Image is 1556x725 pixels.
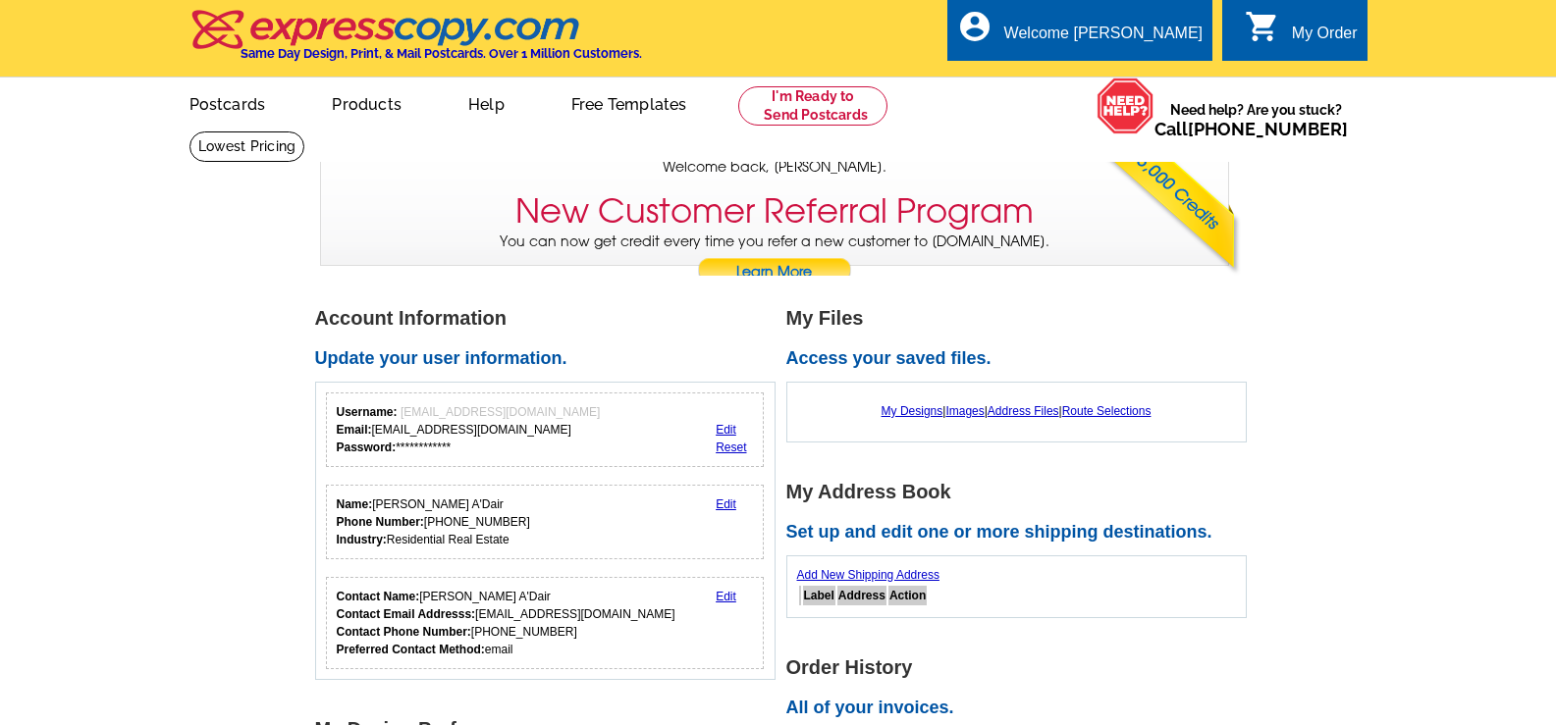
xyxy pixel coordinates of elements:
[326,485,765,559] div: Your personal details.
[1245,22,1358,46] a: shopping_cart My Order
[337,607,476,621] strong: Contact Email Addresss:
[786,482,1258,502] h1: My Address Book
[716,590,736,603] a: Edit
[337,533,387,546] strong: Industry:
[326,577,765,669] div: Who should we contact regarding order issues?
[803,586,835,605] th: Label
[337,515,424,529] strong: Phone Number:
[189,24,642,61] a: Same Day Design, Print, & Mail Postcards. Over 1 Million Customers.
[1292,25,1358,52] div: My Order
[716,497,736,511] a: Edit
[158,79,297,126] a: Postcards
[716,423,736,437] a: Edit
[337,423,372,437] strong: Email:
[786,698,1258,719] h2: All of your invoices.
[540,79,719,126] a: Free Templates
[337,497,373,511] strong: Name:
[837,586,886,605] th: Address
[1154,100,1358,139] span: Need help? Are you stuck?
[337,588,675,658] div: [PERSON_NAME] A'Dair [EMAIL_ADDRESS][DOMAIN_NAME] [PHONE_NUMBER] email
[786,308,1258,329] h1: My Files
[945,404,984,418] a: Images
[401,405,600,419] span: [EMAIL_ADDRESS][DOMAIN_NAME]
[1154,119,1348,139] span: Call
[337,625,471,639] strong: Contact Phone Number:
[437,79,536,126] a: Help
[337,405,398,419] strong: Username:
[797,392,1236,430] div: | | |
[882,404,943,418] a: My Designs
[716,440,746,454] a: Reset
[786,522,1258,544] h2: Set up and edit one or more shipping destinations.
[1245,9,1280,44] i: shopping_cart
[1062,404,1152,418] a: Route Selections
[786,657,1258,678] h1: Order History
[337,590,420,603] strong: Contact Name:
[300,79,433,126] a: Products
[241,46,642,61] h4: Same Day Design, Print, & Mail Postcards. Over 1 Million Customers.
[663,157,886,178] span: Welcome back, [PERSON_NAME].
[888,586,927,605] th: Action
[797,568,939,582] a: Add New Shipping Address
[337,495,530,548] div: [PERSON_NAME] A'Dair [PHONE_NUMBER] Residential Real Estate
[326,392,765,467] div: Your login information.
[697,258,852,287] a: Learn More
[315,308,786,329] h1: Account Information
[315,348,786,370] h2: Update your user information.
[337,440,397,454] strong: Password:
[515,191,1034,232] h3: New Customer Referral Program
[786,348,1258,370] h2: Access your saved files.
[1188,119,1348,139] a: [PHONE_NUMBER]
[337,643,485,656] strong: Preferred Contact Method:
[988,404,1059,418] a: Address Files
[1097,78,1154,134] img: help
[957,9,993,44] i: account_circle
[321,232,1228,287] p: You can now get credit every time you refer a new customer to [DOMAIN_NAME].
[1004,25,1203,52] div: Welcome [PERSON_NAME]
